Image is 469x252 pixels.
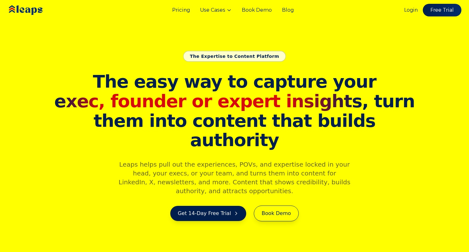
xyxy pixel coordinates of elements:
[54,91,362,111] span: exec, founder or expert insights
[113,160,356,195] p: Leaps helps pull out the experiences, POVs, and expertise locked in your head, your execs, or you...
[282,6,294,14] a: Blog
[254,206,299,221] a: Book Demo
[200,6,232,14] button: Use Cases
[8,1,61,19] img: Leaps Logo
[404,6,418,14] a: Login
[93,71,376,92] span: The easy way to capture your
[172,6,190,14] a: Pricing
[170,206,246,221] a: Get 14-Day Free Trial
[52,91,417,111] span: , turn
[242,6,272,14] a: Book Demo
[183,51,286,62] div: The Expertise to Content Platform
[52,111,417,150] span: them into content that builds authority
[423,4,461,16] a: Free Trial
